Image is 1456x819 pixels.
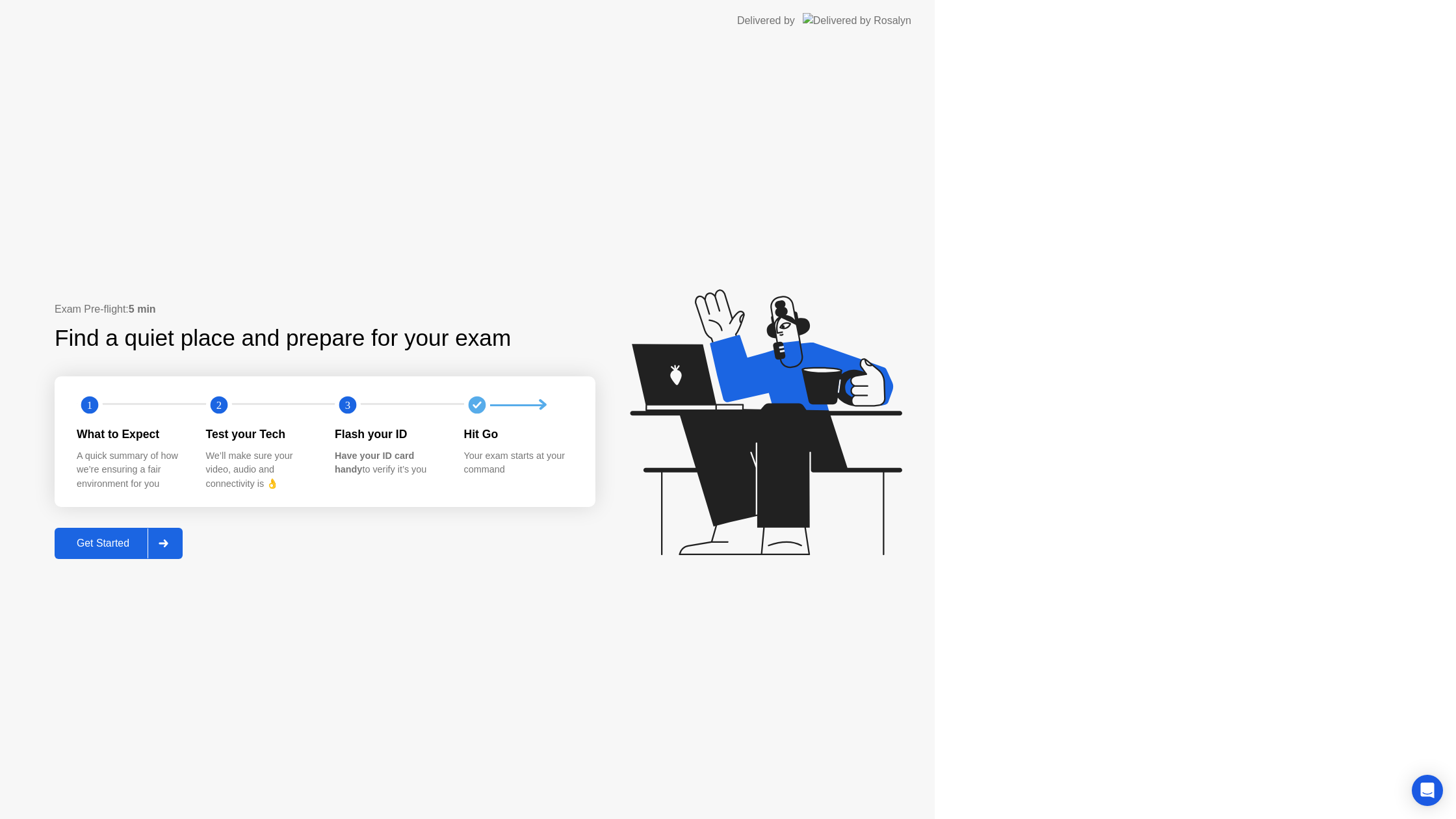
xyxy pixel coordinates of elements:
[335,449,443,477] div: to verify it’s you
[335,450,414,475] b: Have your ID card handy
[55,321,513,356] div: Find a quiet place and prepare for your exam
[464,449,573,477] div: Your exam starts at your command
[58,538,148,549] div: Get Started
[206,449,315,491] div: We’ll make sure your video, audio and connectivity is 👌
[737,13,795,29] div: Delivered by
[335,426,443,443] div: Flash your ID
[345,399,350,411] text: 3
[206,426,315,443] div: Test your Tech
[216,399,221,411] text: 2
[1412,775,1443,806] div: Open Intercom Messenger
[803,13,911,28] img: Delivered by Rosalyn
[87,399,92,411] text: 1
[129,304,156,315] b: 5 min
[55,302,595,317] div: Exam Pre-flight:
[464,426,573,443] div: Hit Go
[77,426,185,443] div: What to Expect
[55,528,183,559] button: Get Started
[77,449,185,491] div: A quick summary of how we’re ensuring a fair environment for you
